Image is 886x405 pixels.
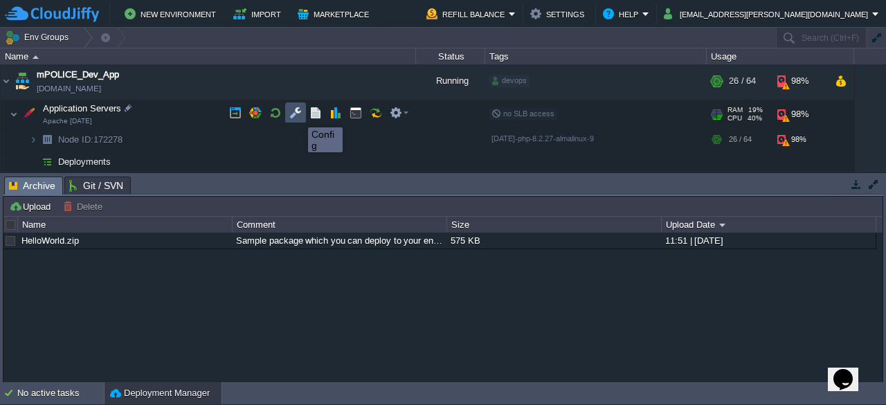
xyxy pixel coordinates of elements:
[426,6,509,22] button: Refill Balance
[21,235,79,246] a: HelloWorld.zip
[5,28,73,47] button: Env Groups
[828,350,872,391] iframe: chat widget
[37,151,57,172] img: AMDAwAAAACH5BAEAAAAALAAAAAABAAEAAAICRAEAOw==
[664,6,872,22] button: [EMAIL_ADDRESS][PERSON_NAME][DOMAIN_NAME]
[777,100,822,128] div: 98%
[233,233,446,249] div: Sample package which you can deploy to your environment. Feel free to delete and upload a package...
[447,233,660,249] div: 575 KB
[63,200,107,213] button: Delete
[57,134,125,145] a: Node ID:172278
[42,103,123,114] a: Application ServersApache [DATE]
[69,177,123,194] span: Git / SVN
[10,100,18,128] img: AMDAwAAAACH5BAEAAAAALAAAAAABAAEAAAICRAEAOw==
[12,62,32,100] img: AMDAwAAAACH5BAEAAAAALAAAAAABAAEAAAICRAEAOw==
[1,48,415,64] div: Name
[416,62,485,100] div: Running
[603,6,642,22] button: Help
[727,106,743,114] span: RAM
[42,102,123,114] span: Application Servers
[233,6,285,22] button: Import
[729,129,752,150] div: 26 / 64
[37,68,119,82] a: mPOLICE_Dev_App
[448,217,661,233] div: Size
[58,134,93,145] span: Node ID:
[662,217,876,233] div: Upload Date
[17,382,104,404] div: No active tasks
[491,109,554,118] span: no SLB access
[707,48,853,64] div: Usage
[37,82,101,96] a: [DOMAIN_NAME]
[43,117,92,125] span: Apache [DATE]
[33,55,39,59] img: AMDAwAAAACH5BAEAAAAALAAAAAABAAEAAAICRAEAOw==
[29,151,37,172] img: AMDAwAAAACH5BAEAAAAALAAAAAABAAEAAAICRAEAOw==
[57,134,125,145] span: 172278
[311,129,339,151] div: Config
[530,6,588,22] button: Settings
[125,6,220,22] button: New Environment
[777,129,822,150] div: 98%
[19,100,38,128] img: AMDAwAAAACH5BAEAAAAALAAAAAABAAEAAAICRAEAOw==
[729,62,756,100] div: 26 / 64
[748,106,763,114] span: 19%
[491,134,594,143] span: [DATE]-php-8.2.27-almalinux-9
[19,217,232,233] div: Name
[37,129,57,150] img: AMDAwAAAACH5BAEAAAAALAAAAAABAAEAAAICRAEAOw==
[417,48,485,64] div: Status
[489,75,530,87] div: devops
[298,6,373,22] button: Marketplace
[29,129,37,150] img: AMDAwAAAACH5BAEAAAAALAAAAAABAAEAAAICRAEAOw==
[1,62,12,100] img: AMDAwAAAACH5BAEAAAAALAAAAAABAAEAAAICRAEAOw==
[57,156,113,168] a: Deployments
[5,6,99,23] img: CloudJiffy
[748,114,762,123] span: 40%
[662,233,875,249] div: 11:51 | [DATE]
[233,217,446,233] div: Comment
[727,114,742,123] span: CPU
[110,386,210,400] button: Deployment Manager
[777,62,822,100] div: 98%
[9,177,55,195] span: Archive
[9,200,55,213] button: Upload
[486,48,706,64] div: Tags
